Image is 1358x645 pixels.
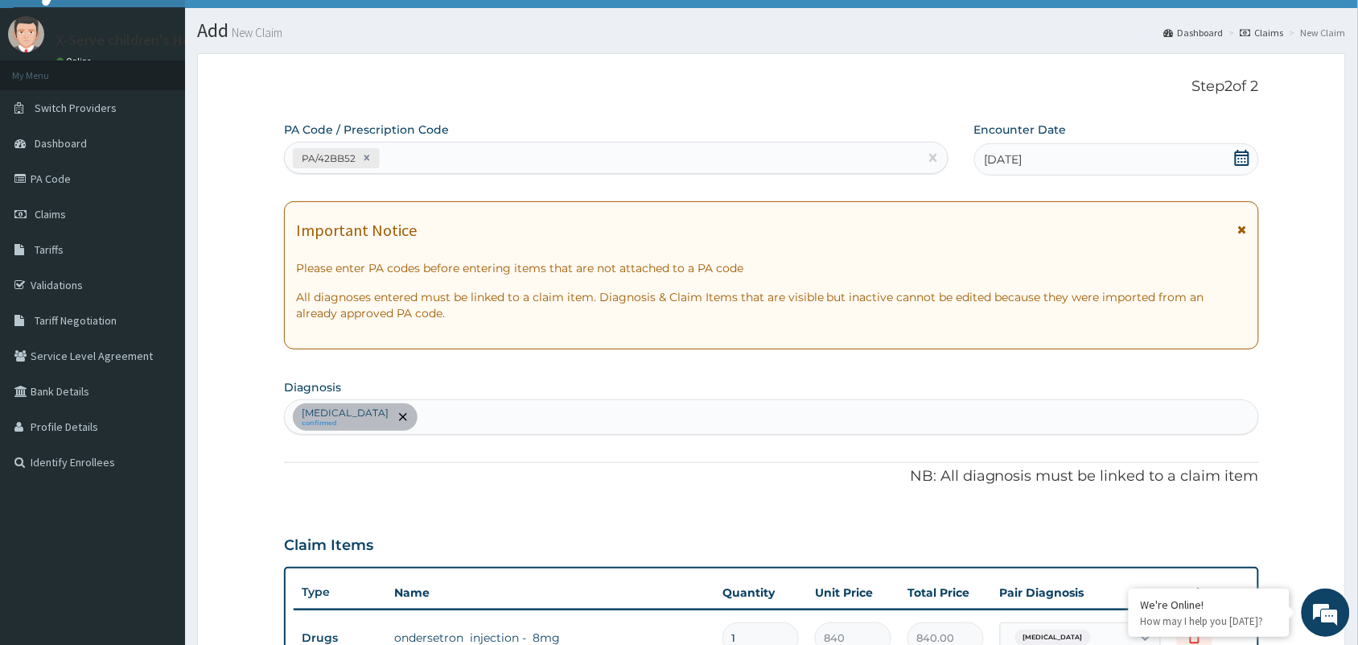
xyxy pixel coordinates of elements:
[35,207,66,221] span: Claims
[297,149,358,167] div: PA/42BB52
[284,78,1259,96] p: Step 2 of 2
[284,379,341,395] label: Diagnosis
[296,260,1247,276] p: Please enter PA codes before entering items that are not attached to a PA code
[1141,614,1278,628] p: How may I help you today?
[56,56,95,67] a: Online
[296,221,417,239] h1: Important Notice
[264,8,302,47] div: Minimize live chat window
[899,577,992,609] th: Total Price
[1164,26,1224,39] a: Dashboard
[992,577,1169,609] th: Pair Diagnosis
[1286,26,1346,39] li: New Claim
[35,242,64,257] span: Tariffs
[228,27,282,39] small: New Claim
[296,289,1247,321] p: All diagnoses entered must be linked to a claim item. Diagnosis & Claim Items that are visible bu...
[302,420,389,428] small: confirmed
[974,122,1067,138] label: Encounter Date
[284,122,449,138] label: PA Code / Prescription Code
[93,203,222,366] span: We're online!
[294,577,386,607] th: Type
[396,410,410,424] span: remove selection option
[714,577,807,609] th: Quantity
[35,101,117,115] span: Switch Providers
[386,577,714,609] th: Name
[84,90,270,111] div: Chat with us now
[1241,26,1284,39] a: Claims
[35,313,117,328] span: Tariff Negotiation
[197,20,1346,41] h1: Add
[807,577,899,609] th: Unit Price
[8,16,44,52] img: User Image
[284,466,1259,487] p: NB: All diagnosis must be linked to a claim item
[284,537,373,555] h3: Claim Items
[1141,597,1278,612] div: We're Online!
[985,151,1023,167] span: [DATE]
[1169,577,1249,609] th: Actions
[30,81,65,121] img: d_794563401_company_1708531726252_794563401
[8,440,307,496] textarea: Type your message and hit 'Enter'
[35,136,87,151] span: Dashboard
[302,407,389,420] p: [MEDICAL_DATA]
[56,33,226,48] p: X-Serve children's Hospital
